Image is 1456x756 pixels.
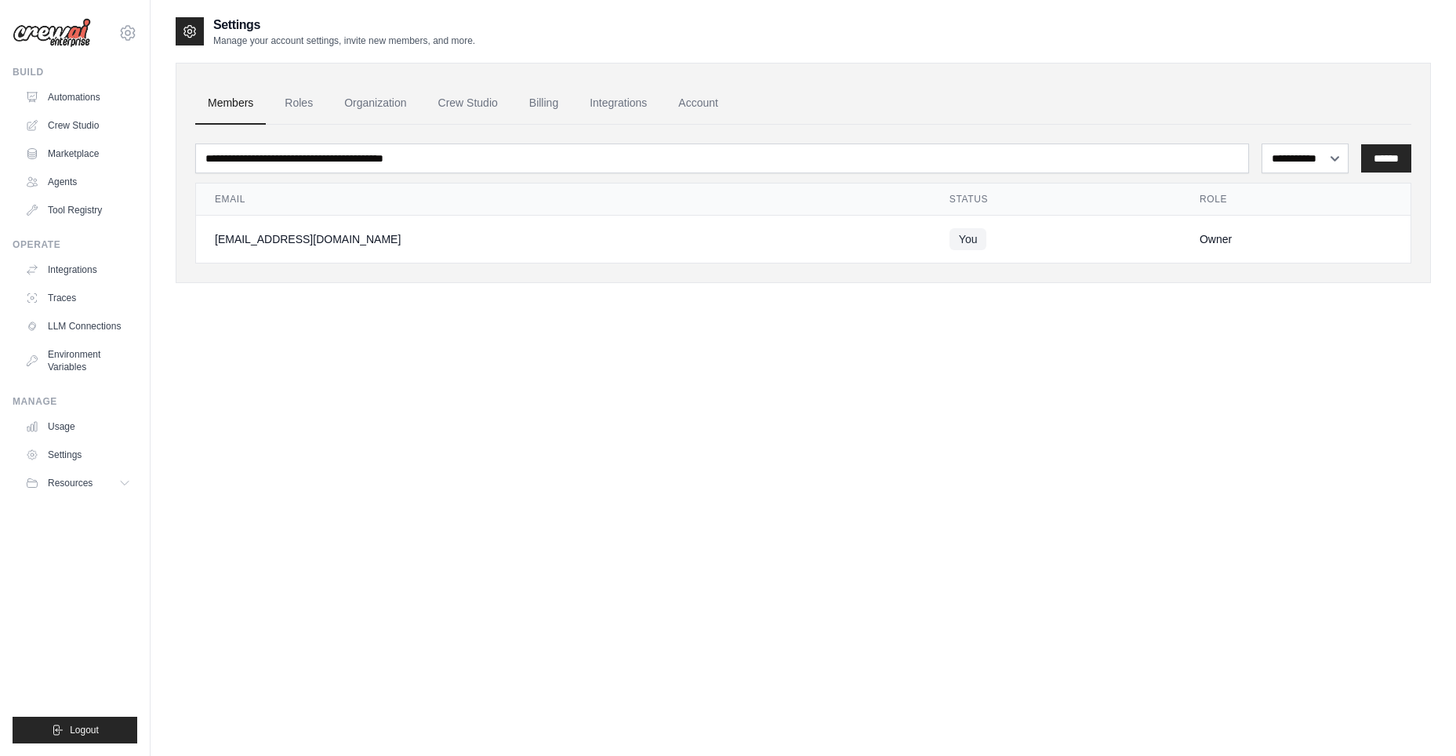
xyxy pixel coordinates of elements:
a: Environment Variables [19,342,137,380]
div: [EMAIL_ADDRESS][DOMAIN_NAME] [215,231,912,247]
a: Usage [19,414,137,439]
a: Crew Studio [19,113,137,138]
a: LLM Connections [19,314,137,339]
h2: Settings [213,16,475,35]
div: Owner [1200,231,1392,247]
span: Resources [48,477,93,489]
a: Agents [19,169,137,194]
a: Settings [19,442,137,467]
div: Manage [13,395,137,408]
a: Account [666,82,731,125]
div: Build [13,66,137,78]
a: Billing [517,82,571,125]
a: Members [195,82,266,125]
a: Automations [19,85,137,110]
span: You [949,228,987,250]
button: Resources [19,471,137,496]
a: Integrations [577,82,659,125]
a: Integrations [19,257,137,282]
th: Email [196,184,931,216]
p: Manage your account settings, invite new members, and more. [213,35,475,47]
a: Crew Studio [426,82,510,125]
th: Status [931,184,1181,216]
a: Marketplace [19,141,137,166]
th: Role [1181,184,1411,216]
button: Logout [13,717,137,743]
span: Logout [70,724,99,736]
img: Logo [13,18,91,48]
a: Organization [332,82,419,125]
a: Roles [272,82,325,125]
div: Operate [13,238,137,251]
a: Traces [19,285,137,311]
a: Tool Registry [19,198,137,223]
